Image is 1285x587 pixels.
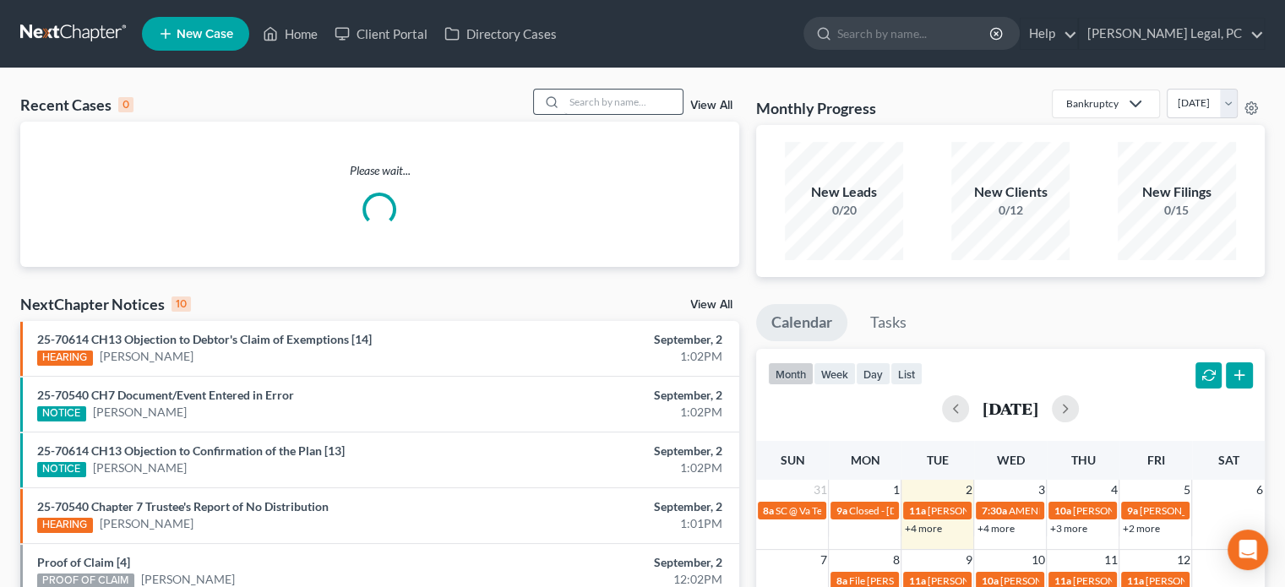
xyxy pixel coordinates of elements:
a: 25-70540 Chapter 7 Trustee's Report of No Distribution [37,499,329,514]
span: 6 [1255,480,1265,500]
a: [PERSON_NAME] [100,348,193,365]
span: 9a [1126,504,1137,517]
span: Sun [780,453,804,467]
div: New Filings [1118,182,1236,202]
div: 1:02PM [505,348,722,365]
div: 1:02PM [505,404,722,421]
a: Client Portal [326,19,436,49]
span: Fri [1146,453,1164,467]
span: 7:30a [981,504,1006,517]
a: Directory Cases [436,19,565,49]
div: New Clients [951,182,1070,202]
button: day [856,362,890,385]
span: 11a [908,574,925,587]
div: September, 2 [505,443,722,459]
a: +3 more [1049,522,1086,535]
span: 10a [981,574,998,587]
button: week [814,362,856,385]
div: HEARING [37,351,93,366]
span: 11 [1102,550,1119,570]
div: HEARING [37,518,93,533]
a: View All [690,299,732,311]
a: +4 more [904,522,941,535]
button: list [890,362,923,385]
span: 2 [963,480,973,500]
span: AMENDED PLAN DUE FOR [PERSON_NAME] [1008,504,1211,517]
span: File [PERSON_NAME] Plan [848,574,966,587]
span: 1 [890,480,901,500]
span: Wed [996,453,1024,467]
span: 9a [836,504,847,517]
div: 1:02PM [505,459,722,476]
div: New Leads [785,182,903,202]
a: +2 more [1122,522,1159,535]
input: Search by name... [837,18,992,49]
span: 12 [1174,550,1191,570]
a: [PERSON_NAME] [93,404,187,421]
div: Bankruptcy [1066,96,1119,111]
h2: [DATE] [983,399,1038,417]
a: +4 more [977,522,1014,535]
div: NOTICE [37,462,86,477]
span: 31 [811,480,828,500]
span: 3 [1036,480,1046,500]
div: 0/15 [1118,202,1236,219]
span: 9 [963,550,973,570]
button: month [768,362,814,385]
a: [PERSON_NAME] [93,459,187,476]
a: [PERSON_NAME] [100,515,193,532]
span: 8 [890,550,901,570]
input: Search by name... [564,90,683,114]
div: September, 2 [505,498,722,515]
a: Calendar [756,304,847,341]
a: Home [254,19,326,49]
span: Tue [927,453,949,467]
span: Sat [1217,453,1239,467]
span: Closed - [DATE] - Closed [848,504,955,517]
div: 0 [118,97,133,112]
div: September, 2 [505,554,722,571]
span: 10 [1029,550,1046,570]
span: 8a [763,504,774,517]
a: Tasks [855,304,922,341]
span: Mon [850,453,879,467]
a: [PERSON_NAME] Legal, PC [1079,19,1264,49]
span: 10a [1054,504,1070,517]
span: 5 [1181,480,1191,500]
span: 7 [818,550,828,570]
a: 25-70540 CH7 Document/Event Entered in Error [37,388,294,402]
div: September, 2 [505,331,722,348]
span: [PERSON_NAME] to sign [927,504,1037,517]
div: September, 2 [505,387,722,404]
span: 4 [1108,480,1119,500]
span: 8a [836,574,847,587]
a: 25-70614 CH13 Objection to Confirmation of the Plan [13] [37,443,345,458]
div: NextChapter Notices [20,294,191,314]
a: View All [690,100,732,111]
span: SC @ Va Tech [776,504,833,517]
h3: Monthly Progress [756,98,876,118]
div: Open Intercom Messenger [1228,530,1268,570]
a: Proof of Claim [4] [37,555,130,569]
span: 11a [1126,574,1143,587]
a: 25-70614 CH13 Objection to Debtor's Claim of Exemptions [14] [37,332,372,346]
a: Help [1021,19,1077,49]
div: 10 [172,296,191,312]
span: New Case [177,28,233,41]
span: 11a [908,504,925,517]
div: NOTICE [37,406,86,421]
span: 11a [1054,574,1070,587]
p: Please wait... [20,162,739,179]
div: 0/12 [951,202,1070,219]
div: 1:01PM [505,515,722,532]
div: Recent Cases [20,95,133,115]
div: 0/20 [785,202,903,219]
span: Thu [1070,453,1095,467]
